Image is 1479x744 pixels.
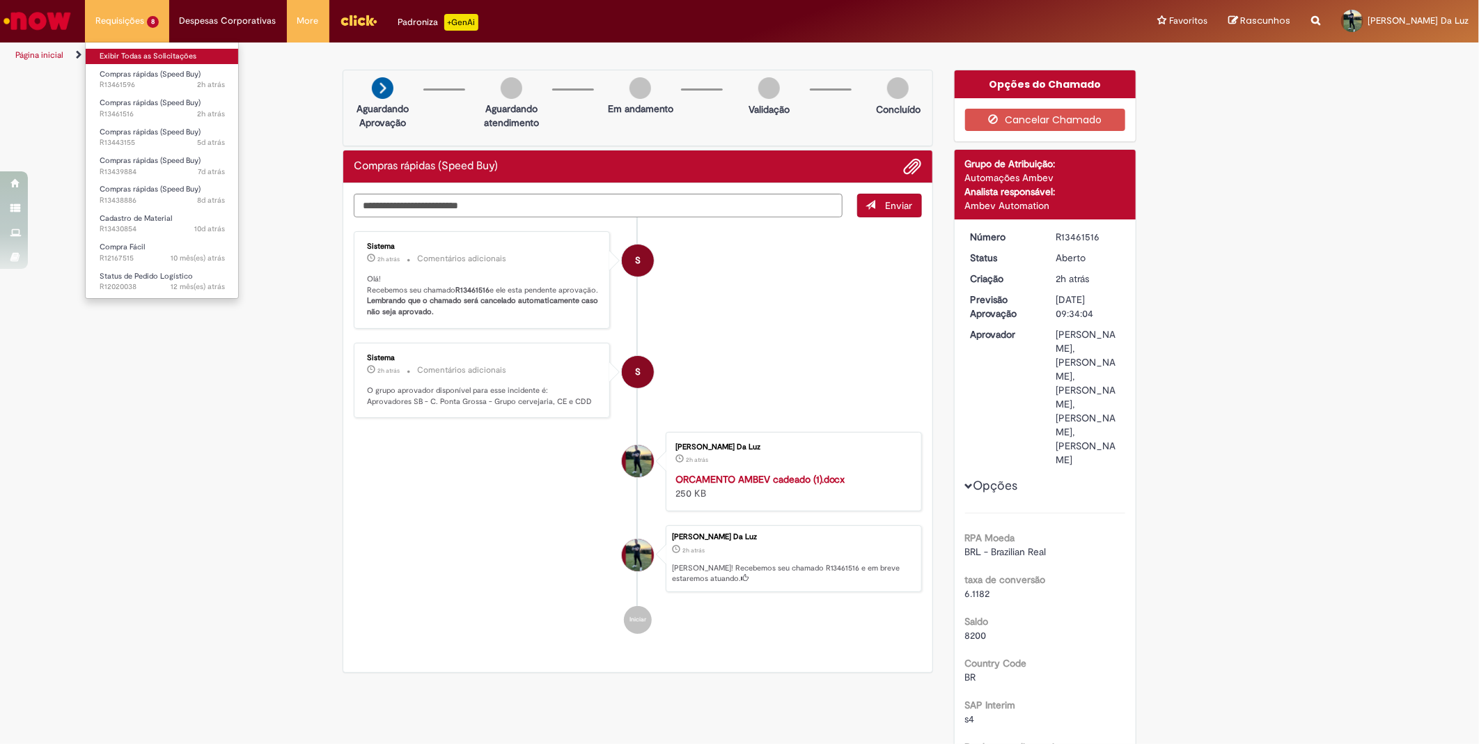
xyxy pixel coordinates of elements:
span: 10d atrás [194,224,225,234]
ul: Trilhas de página [10,42,976,68]
div: [DATE] 09:34:04 [1056,293,1120,320]
a: Aberto R13430854 : Cadastro de Material [86,211,239,237]
img: click_logo_yellow_360x200.png [340,10,377,31]
a: Aberto R12167515 : Compra Fácil [86,240,239,265]
button: Enviar [857,194,922,217]
small: Comentários adicionais [417,364,506,376]
span: Despesas Corporativas [180,14,276,28]
p: Olá! Recebemos seu chamado e ele esta pendente aprovação. [367,274,599,318]
time: 29/08/2025 10:34:04 [682,546,705,555]
span: Requisições [95,14,144,28]
div: [PERSON_NAME], [PERSON_NAME], [PERSON_NAME], [PERSON_NAME], [PERSON_NAME] [1056,327,1120,467]
p: Validação [749,102,790,116]
span: R13443155 [100,137,225,148]
p: O grupo aprovador disponível para esse incidente é: Aprovadores SB - C. Ponta Grossa - Grupo cerv... [367,385,599,407]
span: 7d atrás [198,166,225,177]
span: R13430854 [100,224,225,235]
span: 5d atrás [197,137,225,148]
dt: Aprovador [960,327,1046,341]
span: Favoritos [1169,14,1207,28]
span: Status de Pedido Logístico [100,271,193,281]
span: Compras rápidas (Speed Buy) [100,155,201,166]
div: 29/08/2025 10:34:04 [1056,272,1120,286]
time: 25/08/2025 09:49:06 [197,137,225,148]
div: Aberto [1056,251,1120,265]
div: Opções do Chamado [955,70,1136,98]
a: Rascunhos [1228,15,1290,28]
span: Cadastro de Material [100,213,172,224]
time: 29/08/2025 10:34:17 [377,255,400,263]
span: R13439884 [100,166,225,178]
time: 20/08/2025 08:39:14 [194,224,225,234]
a: Aberto R13439884 : Compras rápidas (Speed Buy) [86,153,239,179]
div: Automações Ambev [965,171,1126,185]
ul: Requisições [85,42,239,299]
a: Aberto R13443155 : Compras rápidas (Speed Buy) [86,125,239,150]
span: 2h atrás [377,366,400,375]
div: R13461516 [1056,230,1120,244]
span: R13438886 [100,195,225,206]
a: Aberto R13461516 : Compras rápidas (Speed Buy) [86,95,239,121]
b: Lembrando que o chamado será cancelado automaticamente caso não seja aprovado. [367,295,600,317]
ul: Histórico de tíquete [354,217,922,648]
span: R12167515 [100,253,225,264]
div: [PERSON_NAME] Da Luz [672,533,914,541]
h2: Compras rápidas (Speed Buy) Histórico de tíquete [354,160,498,173]
span: 2h atrás [377,255,400,263]
dt: Previsão Aprovação [960,293,1046,320]
b: SAP Interim [965,699,1016,711]
div: Sistema [367,354,599,362]
div: Renan Oliveira Da Luz [622,539,654,571]
p: Em andamento [608,102,673,116]
span: BR [965,671,976,683]
div: System [622,245,654,277]
p: +GenAi [444,14,478,31]
p: Aguardando Aprovação [349,102,416,130]
img: img-circle-grey.png [501,77,522,99]
span: 6.1182 [965,587,990,600]
img: arrow-next.png [372,77,393,99]
span: Compras rápidas (Speed Buy) [100,98,201,108]
div: Renan Oliveira Da Luz [622,445,654,477]
b: Saldo [965,615,989,628]
span: [PERSON_NAME] Da Luz [1368,15,1469,26]
a: ORCAMENTO AMBEV cadeado (1).docx [675,473,845,486]
span: 10 mês(es) atrás [171,253,225,263]
span: Enviar [886,199,913,212]
time: 16/09/2024 08:23:41 [171,281,225,292]
span: s4 [965,713,975,725]
span: BRL - Brazilian Real [965,545,1047,558]
time: 22/08/2025 10:01:54 [197,195,225,206]
time: 29/08/2025 10:34:12 [377,366,400,375]
a: Aberto R12020038 : Status de Pedido Logístico [86,269,239,295]
div: Ambev Automation [965,199,1126,212]
a: Aberto R13438886 : Compras rápidas (Speed Buy) [86,182,239,208]
span: S [635,355,641,389]
img: img-circle-grey.png [629,77,651,99]
img: img-circle-grey.png [887,77,909,99]
a: Aberto R13461596 : Compras rápidas (Speed Buy) [86,67,239,93]
li: Renan Oliveira Da Luz [354,525,922,592]
img: ServiceNow [1,7,73,35]
div: Grupo de Atribuição: [965,157,1126,171]
div: Analista responsável: [965,185,1126,199]
p: Concluído [876,102,921,116]
span: More [297,14,319,28]
b: R13461516 [455,285,490,295]
small: Comentários adicionais [417,253,506,265]
div: System [622,356,654,388]
time: 29/08/2025 10:34:05 [197,109,225,119]
b: RPA Moeda [965,532,1015,544]
span: Compras rápidas (Speed Buy) [100,69,201,79]
span: 12 mês(es) atrás [171,281,225,292]
span: S [635,244,641,277]
span: Compras rápidas (Speed Buy) [100,127,201,137]
a: Exibir Todas as Solicitações [86,49,239,64]
span: 2h atrás [197,109,225,119]
div: Sistema [367,242,599,251]
textarea: Digite sua mensagem aqui... [354,194,843,217]
span: 2h atrás [686,456,708,464]
time: 29/08/2025 10:44:06 [197,79,225,90]
button: Cancelar Chamado [965,109,1126,131]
